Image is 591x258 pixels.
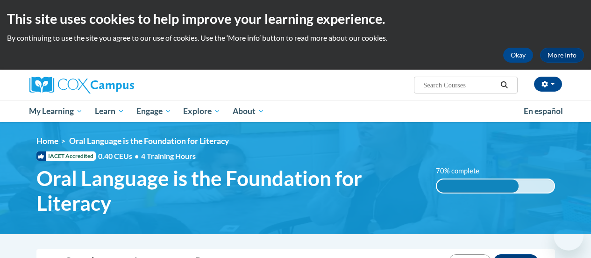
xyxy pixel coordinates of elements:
[141,151,196,160] span: 4 Training Hours
[503,48,533,63] button: Okay
[95,106,124,117] span: Learn
[422,79,497,91] input: Search Courses
[7,9,584,28] h2: This site uses cookies to help improve your learning experience.
[183,106,221,117] span: Explore
[135,151,139,160] span: •
[177,100,227,122] a: Explore
[136,106,171,117] span: Engage
[22,100,569,122] div: Main menu
[23,100,89,122] a: My Learning
[130,100,178,122] a: Engage
[29,106,83,117] span: My Learning
[227,100,271,122] a: About
[36,151,96,161] span: IACET Accredited
[29,77,134,93] img: Cox Campus
[36,136,58,146] a: Home
[554,221,584,251] iframe: Button to launch messaging window
[437,179,519,193] div: 70% complete
[7,33,584,43] p: By continuing to use the site you agree to our use of cookies. Use the ‘More info’ button to read...
[98,151,141,161] span: 0.40 CEUs
[36,166,422,215] span: Oral Language is the Foundation for Literacy
[233,106,264,117] span: About
[497,79,511,91] button: Search
[534,77,562,92] button: Account Settings
[436,166,490,176] label: 70% complete
[29,77,198,93] a: Cox Campus
[518,101,569,121] a: En español
[89,100,130,122] a: Learn
[540,48,584,63] a: More Info
[524,106,563,116] span: En español
[69,136,229,146] span: Oral Language is the Foundation for Literacy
